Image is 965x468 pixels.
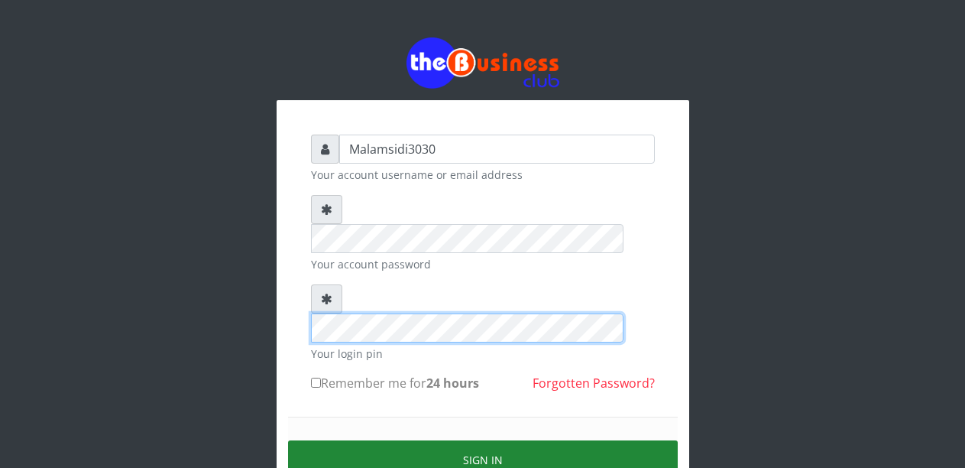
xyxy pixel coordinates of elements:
[311,346,655,362] small: Your login pin
[311,167,655,183] small: Your account username or email address
[426,375,479,392] b: 24 hours
[311,374,479,392] label: Remember me for
[339,135,655,164] input: Username or email address
[311,256,655,272] small: Your account password
[311,378,321,388] input: Remember me for24 hours
[533,375,655,392] a: Forgotten Password?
